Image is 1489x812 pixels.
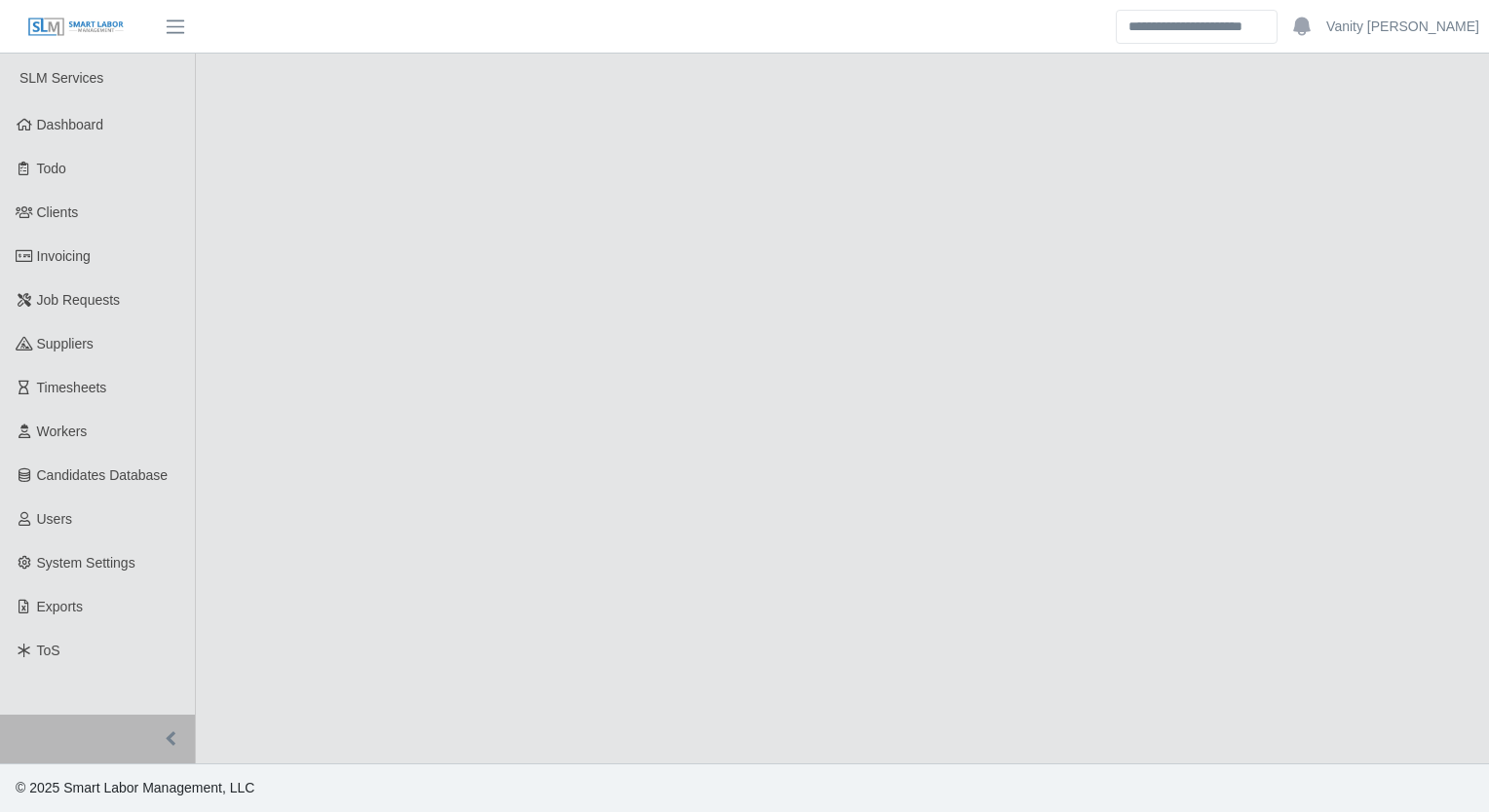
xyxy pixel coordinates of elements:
span: Invoicing [37,248,91,264]
a: Vanity [PERSON_NAME] [1326,17,1479,37]
img: SLM Logo [27,17,125,38]
span: Todo [37,161,66,176]
span: ToS [37,643,60,658]
span: Workers [37,424,88,439]
span: Candidates Database [37,467,169,483]
span: © 2025 Smart Labor Management, LLC [16,780,254,795]
span: Clients [37,204,79,220]
span: Job Requests [37,292,121,308]
span: Timesheets [37,380,107,395]
span: Exports [37,599,83,614]
span: System Settings [37,555,135,571]
span: Suppliers [37,336,94,351]
span: Dashboard [37,117,104,132]
input: Search [1116,10,1278,44]
span: Users [37,511,73,527]
span: SLM Services [19,70,103,86]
